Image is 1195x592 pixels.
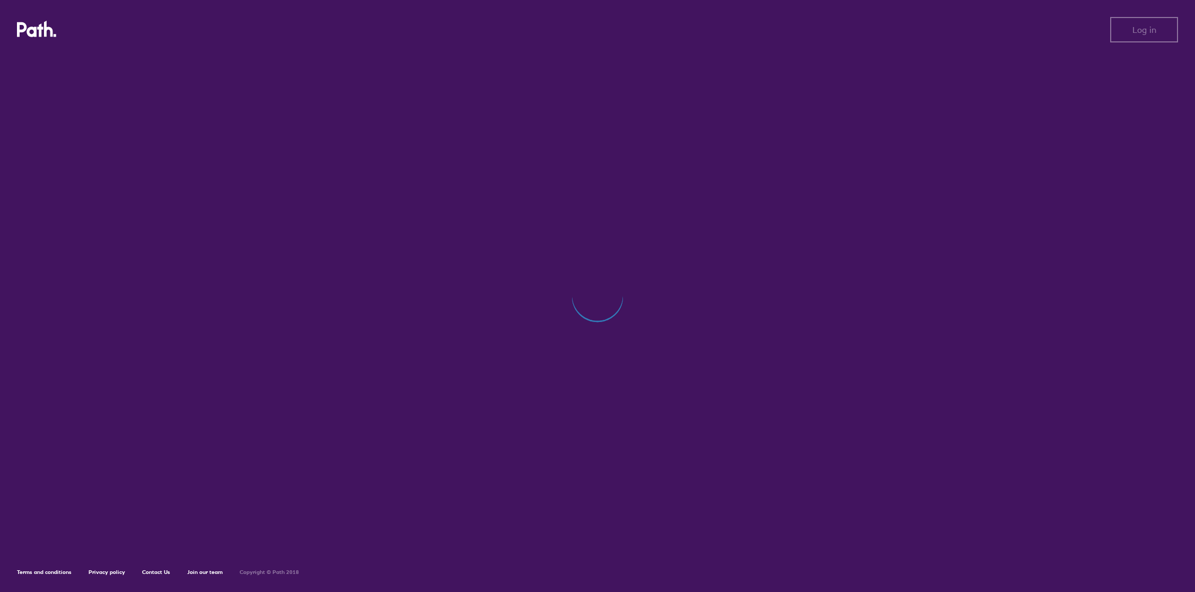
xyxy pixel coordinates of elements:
a: Contact Us [142,569,170,576]
button: Log in [1110,17,1178,42]
a: Privacy policy [89,569,125,576]
a: Join our team [187,569,223,576]
span: Log in [1132,25,1156,34]
a: Terms and conditions [17,569,72,576]
h6: Copyright © Path 2018 [240,569,299,576]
